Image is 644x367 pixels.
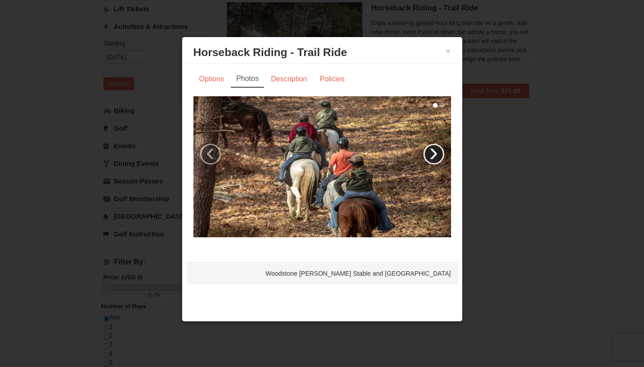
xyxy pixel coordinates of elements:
[193,71,230,88] a: Options
[231,71,264,88] a: Photos
[193,46,451,59] h3: Horseback Riding - Trail Ride
[423,144,444,165] a: ›
[193,96,451,237] img: 21584748-75-6e988916.jpg
[200,144,221,165] a: ‹
[187,262,458,285] div: Woodstone [PERSON_NAME] Stable and [GEOGRAPHIC_DATA]
[314,71,350,88] a: Policies
[446,47,451,56] button: ×
[265,71,313,88] a: Description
